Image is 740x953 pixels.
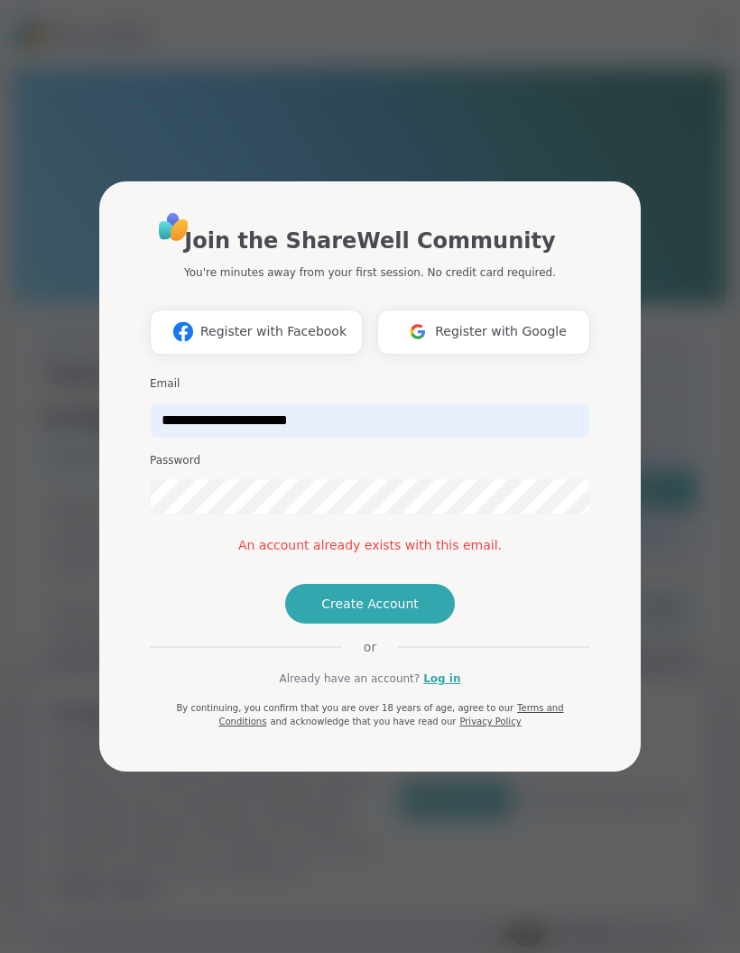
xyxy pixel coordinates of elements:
button: Register with Facebook [150,310,363,355]
span: Register with Google [435,322,567,341]
h3: Password [150,453,590,468]
span: and acknowledge that you have read our [270,717,456,726]
h1: Join the ShareWell Community [184,225,555,257]
h3: Email [150,376,590,392]
p: You're minutes away from your first session. No credit card required. [184,264,556,281]
span: or [342,638,398,656]
button: Register with Google [377,310,590,355]
span: Register with Facebook [200,322,347,341]
div: An account already exists with this email. [150,536,590,555]
button: Create Account [285,584,455,624]
span: Create Account [321,595,419,613]
a: Privacy Policy [459,717,521,726]
a: Log in [423,671,460,687]
span: Already have an account? [279,671,420,687]
img: ShareWell Logo [153,207,194,247]
img: ShareWell Logomark [166,315,200,348]
a: Terms and Conditions [218,703,563,726]
img: ShareWell Logomark [401,315,435,348]
span: By continuing, you confirm that you are over 18 years of age, agree to our [176,703,513,713]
